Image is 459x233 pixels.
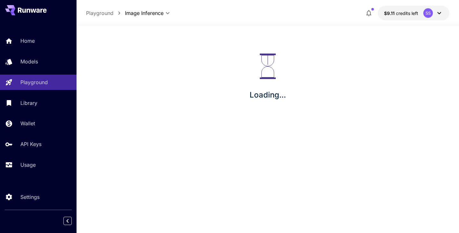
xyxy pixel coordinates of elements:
button: $9.1061SS [378,6,449,20]
p: Settings [20,193,40,201]
p: API Keys [20,140,41,148]
p: Home [20,37,35,45]
div: SS [423,8,433,18]
span: Image Inference [125,9,164,17]
nav: breadcrumb [86,9,125,17]
p: Playground [20,78,48,86]
p: Usage [20,161,36,169]
button: Collapse sidebar [63,217,72,225]
span: $9.11 [384,11,396,16]
span: credits left [396,11,418,16]
div: Collapse sidebar [68,215,76,227]
p: Models [20,58,38,65]
p: Wallet [20,120,35,127]
p: Loading... [250,89,286,101]
p: Library [20,99,37,107]
div: $9.1061 [384,10,418,17]
a: Playground [86,9,113,17]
